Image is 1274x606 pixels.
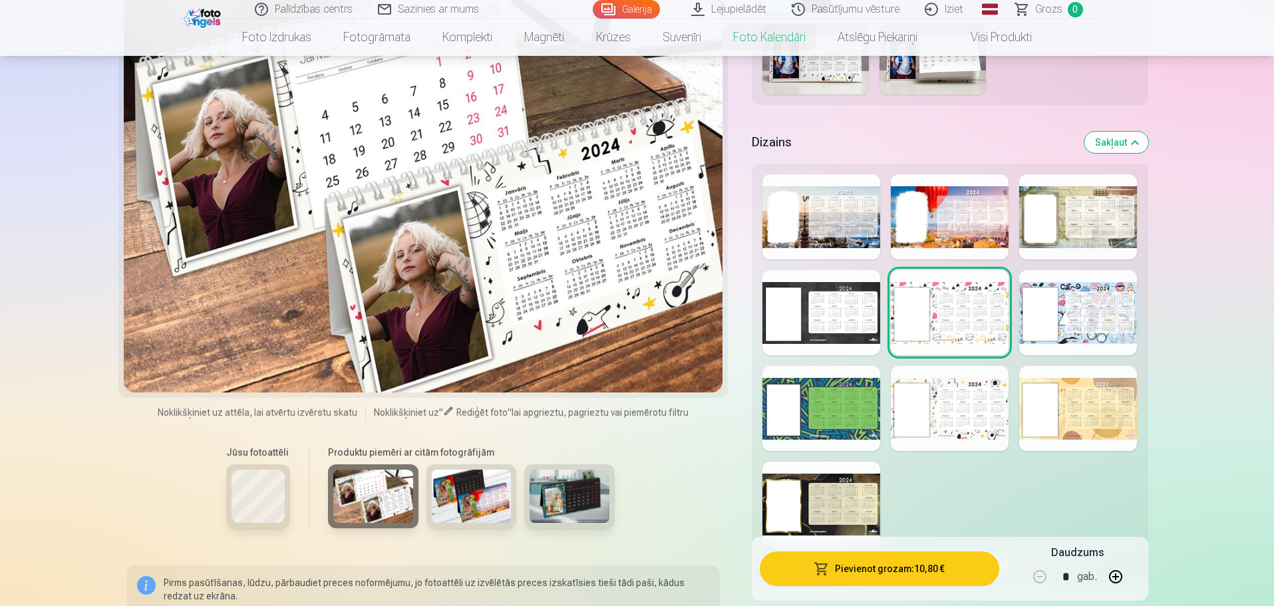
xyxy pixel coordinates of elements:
button: Pievienot grozam:10,80 € [760,551,999,586]
h6: Produktu piemēri ar citām fotogrāfijām [323,446,620,459]
div: gab. [1077,561,1097,593]
span: " [439,407,443,418]
h5: Dizains [752,133,1073,152]
a: Krūzes [580,19,647,56]
p: Pirms pasūtīšanas, lūdzu, pārbaudiet preces noformējumu, jo fotoattēli uz izvēlētās preces izskat... [164,576,710,603]
span: Noklikšķiniet uz [374,407,439,418]
h5: Daudzums [1051,545,1104,561]
span: Grozs [1035,1,1062,17]
a: Foto kalendāri [717,19,822,56]
a: Komplekti [426,19,508,56]
a: Visi produkti [933,19,1048,56]
a: Magnēti [508,19,580,56]
span: Rediģēt foto [456,407,508,418]
span: 0 [1068,2,1083,17]
a: Foto izdrukas [226,19,327,56]
span: Noklikšķiniet uz attēla, lai atvērtu izvērstu skatu [158,406,357,419]
span: " [508,407,512,418]
a: Fotogrāmata [327,19,426,56]
a: Suvenīri [647,19,717,56]
a: Atslēgu piekariņi [822,19,933,56]
span: lai apgrieztu, pagrieztu vai piemērotu filtru [512,407,689,418]
h6: Jūsu fotoattēli [226,446,290,459]
button: Sakļaut [1084,132,1148,153]
img: /fa1 [184,5,224,28]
